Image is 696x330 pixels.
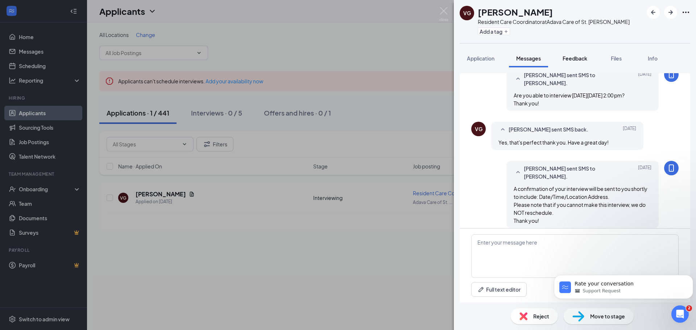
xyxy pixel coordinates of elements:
[475,125,482,133] div: VG
[638,71,651,87] span: [DATE]
[498,139,609,146] span: Yes, that's perfect thank you. Have a great day!
[524,164,619,180] span: [PERSON_NAME] sent SMS to [PERSON_NAME].
[563,55,587,62] span: Feedback
[667,164,676,172] svg: MobileSms
[498,125,507,134] svg: SmallChevronUp
[667,70,676,79] svg: MobileSms
[504,29,508,34] svg: Plus
[514,168,522,177] svg: SmallChevronUp
[533,312,549,320] span: Reject
[666,8,675,17] svg: ArrowRight
[478,28,510,35] button: PlusAdd a tag
[509,125,588,134] span: [PERSON_NAME] sent SMS back.
[516,55,541,62] span: Messages
[524,71,619,87] span: [PERSON_NAME] sent SMS to [PERSON_NAME].
[686,305,692,311] span: 2
[623,125,636,134] span: [DATE]
[648,55,658,62] span: Info
[638,164,651,180] span: [DATE]
[647,6,660,19] button: ArrowLeftNew
[611,55,622,62] span: Files
[477,286,485,293] svg: Pen
[514,185,647,224] span: A confirmation of your interview will be sent to you shortly to include: Date/Time/Location Addre...
[463,9,471,17] div: VG
[514,92,625,106] span: Are you able to interview [DATE][DATE] 2:00 pm? Thank you!
[590,312,625,320] span: Move to stage
[514,75,522,83] svg: SmallChevronUp
[649,8,658,17] svg: ArrowLeftNew
[671,305,689,323] iframe: Intercom live chat
[664,6,677,19] button: ArrowRight
[467,55,494,62] span: Application
[478,18,630,25] div: Resident Care Coordinator at Adava Care of St. [PERSON_NAME]
[471,282,527,297] button: Full text editorPen
[551,260,696,310] iframe: Intercom notifications message
[478,6,553,18] h1: [PERSON_NAME]
[681,8,690,17] svg: Ellipses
